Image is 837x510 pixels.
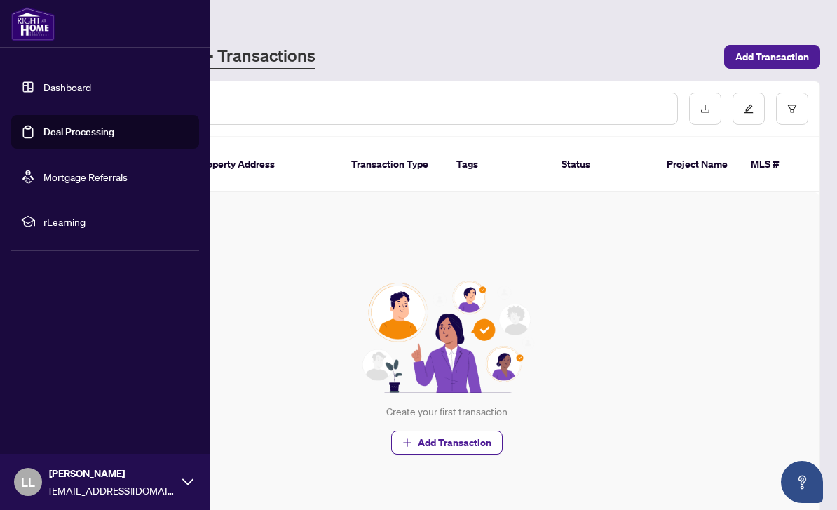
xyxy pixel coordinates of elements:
[186,137,340,192] th: Property Address
[391,431,503,455] button: Add Transaction
[43,81,91,93] a: Dashboard
[43,126,114,138] a: Deal Processing
[733,93,765,125] button: edit
[21,472,35,492] span: LL
[781,461,823,503] button: Open asap
[386,404,508,420] div: Create your first transaction
[49,466,175,481] span: [PERSON_NAME]
[744,104,754,114] span: edit
[402,438,412,448] span: plus
[550,137,655,192] th: Status
[49,483,175,498] span: [EMAIL_ADDRESS][DOMAIN_NAME]
[724,45,820,69] button: Add Transaction
[43,170,128,183] a: Mortgage Referrals
[43,214,189,229] span: rLearning
[700,104,710,114] span: download
[787,104,797,114] span: filter
[740,137,824,192] th: MLS #
[689,93,721,125] button: download
[776,93,808,125] button: filter
[445,137,550,192] th: Tags
[340,137,445,192] th: Transaction Type
[418,431,491,454] span: Add Transaction
[655,137,740,192] th: Project Name
[356,281,537,393] img: Null State Icon
[735,46,809,68] span: Add Transaction
[11,7,55,41] img: logo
